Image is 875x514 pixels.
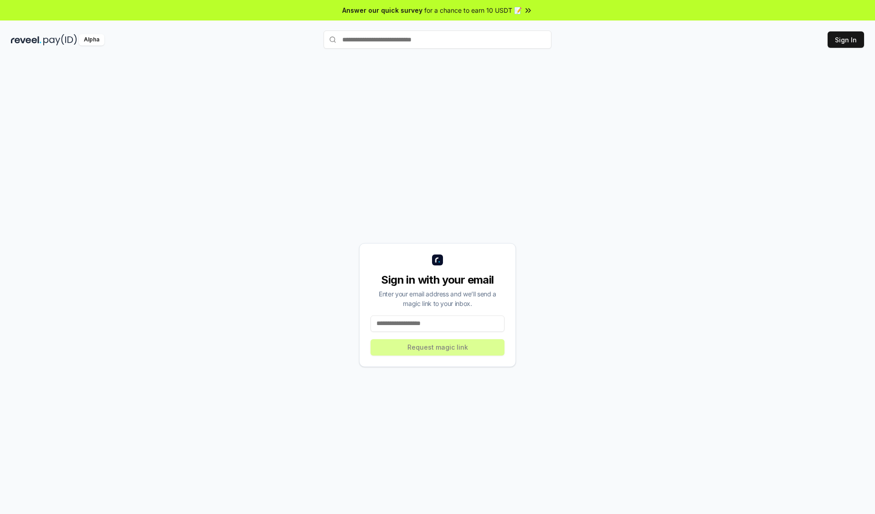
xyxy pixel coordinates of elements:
span: for a chance to earn 10 USDT 📝 [424,5,522,15]
img: pay_id [43,34,77,46]
button: Sign In [828,31,864,48]
span: Answer our quick survey [342,5,422,15]
img: reveel_dark [11,34,41,46]
div: Alpha [79,34,104,46]
div: Sign in with your email [371,273,504,287]
div: Enter your email address and we’ll send a magic link to your inbox. [371,289,504,308]
img: logo_small [432,254,443,265]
